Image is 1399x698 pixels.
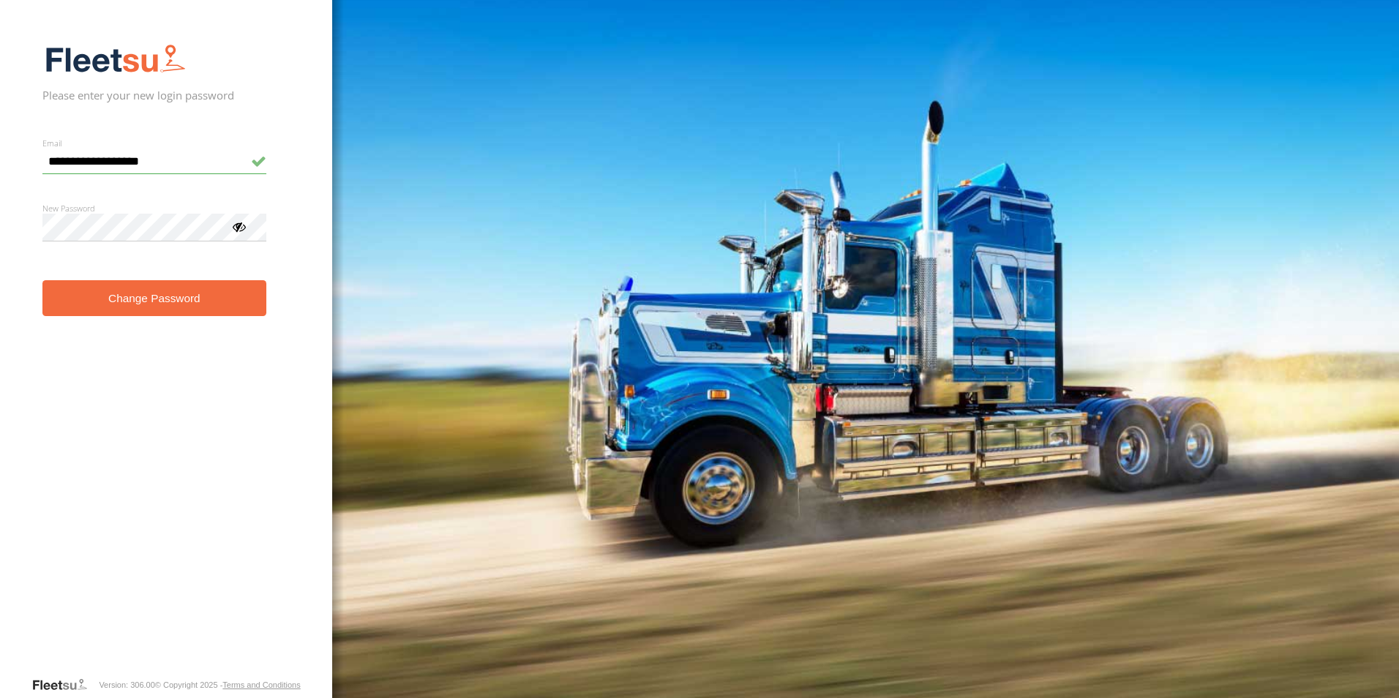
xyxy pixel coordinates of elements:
label: New Password [42,203,267,214]
label: Email [42,138,267,149]
img: Fleetsu [42,41,189,78]
a: Visit our Website [31,678,99,692]
a: Terms and Conditions [222,680,300,689]
button: Change Password [42,280,267,316]
div: Version: 306.00 [99,680,154,689]
div: © Copyright 2025 - [155,680,301,689]
h2: Please enter your new login password [42,88,267,102]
